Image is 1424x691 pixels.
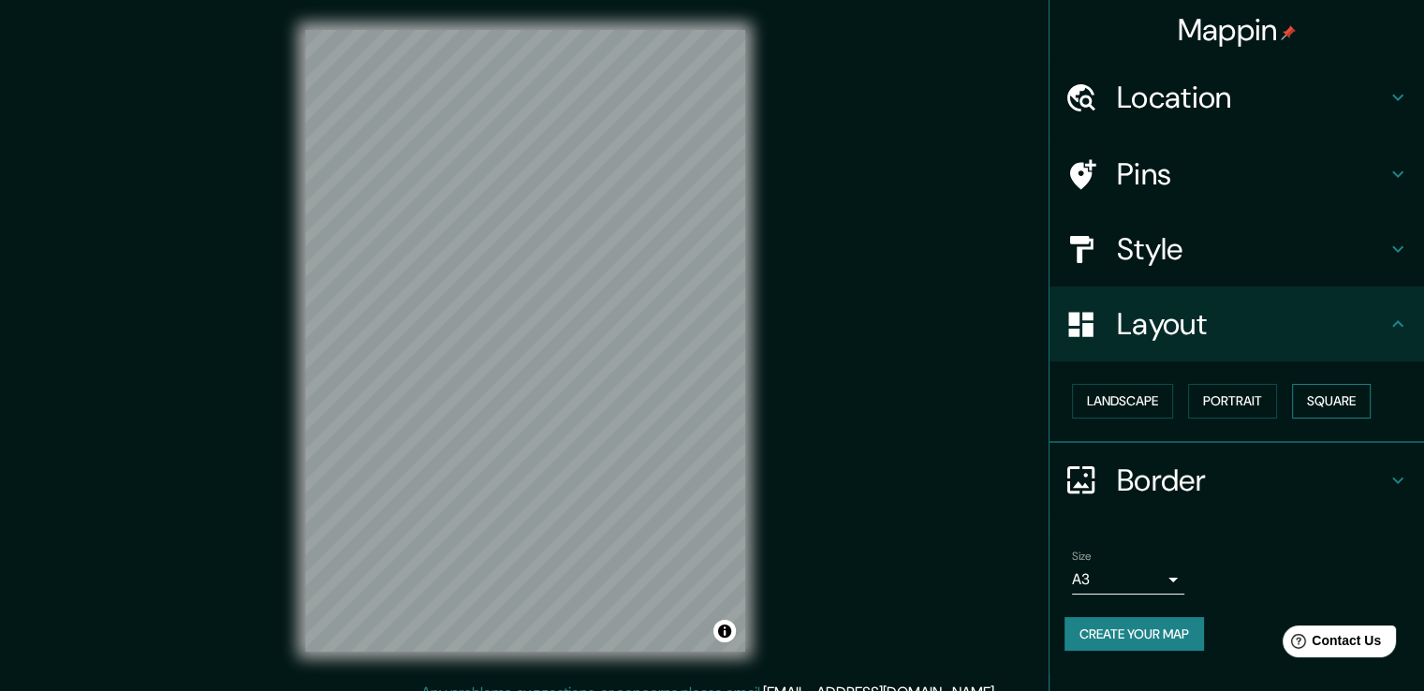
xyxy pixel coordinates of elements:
[1072,548,1092,564] label: Size
[1117,230,1387,268] h4: Style
[1117,305,1387,343] h4: Layout
[1072,384,1173,419] button: Landscape
[1050,212,1424,287] div: Style
[1064,617,1204,652] button: Create your map
[1257,618,1403,670] iframe: Help widget launcher
[1117,155,1387,193] h4: Pins
[1178,11,1297,49] h4: Mappin
[1292,384,1371,419] button: Square
[1050,287,1424,361] div: Layout
[1050,137,1424,212] div: Pins
[713,620,736,642] button: Toggle attribution
[1050,443,1424,518] div: Border
[1117,462,1387,499] h4: Border
[1188,384,1277,419] button: Portrait
[1281,25,1296,40] img: pin-icon.png
[1050,60,1424,135] div: Location
[305,30,745,652] canvas: Map
[1117,79,1387,116] h4: Location
[1072,565,1184,595] div: A3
